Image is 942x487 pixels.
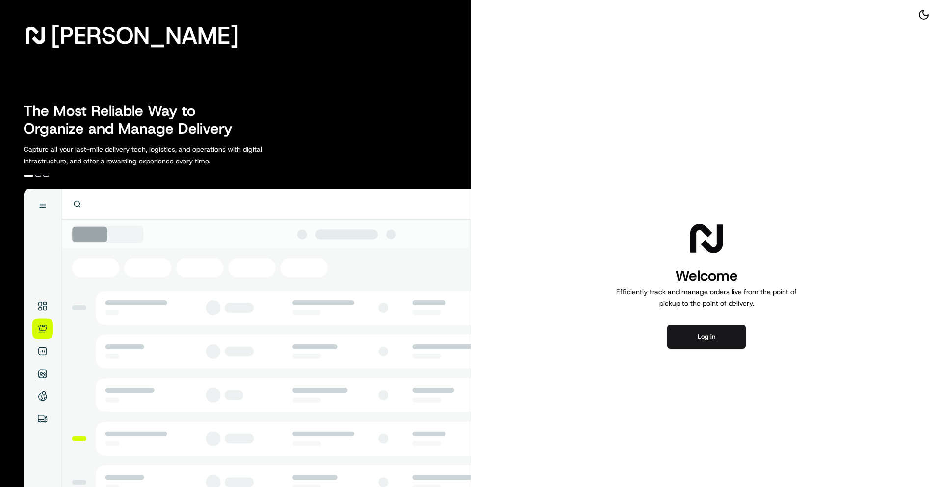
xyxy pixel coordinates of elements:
p: Capture all your last-mile delivery tech, logistics, and operations with digital infrastructure, ... [24,143,306,167]
p: Efficiently track and manage orders live from the point of pickup to the point of delivery. [612,286,801,309]
h1: Welcome [612,266,801,286]
h2: The Most Reliable Way to Organize and Manage Delivery [24,102,243,137]
button: Log in [667,325,746,349]
span: [PERSON_NAME] [51,26,239,45]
